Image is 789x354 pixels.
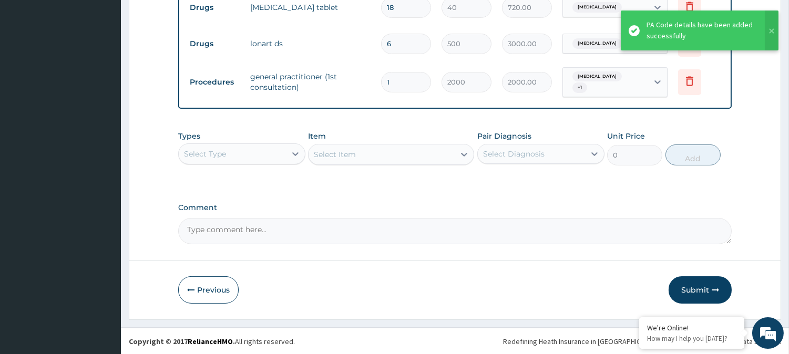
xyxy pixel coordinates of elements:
div: Redefining Heath Insurance in [GEOGRAPHIC_DATA] using Telemedicine and Data Science! [503,336,781,347]
span: [MEDICAL_DATA] [572,71,622,82]
span: [MEDICAL_DATA] [572,38,622,49]
button: Submit [669,276,732,304]
p: How may I help you today? [647,334,736,343]
span: We're online! [61,109,145,215]
span: [MEDICAL_DATA] [572,2,622,13]
td: lonart ds [245,33,376,54]
label: Pair Diagnosis [477,131,531,141]
img: d_794563401_company_1708531726252_794563401 [19,53,43,79]
div: Select Type [184,149,226,159]
label: Types [178,132,200,141]
textarea: Type your message and hit 'Enter' [5,240,200,276]
span: + 1 [572,82,587,93]
td: general practitioner (1st consultation) [245,66,376,98]
strong: Copyright © 2017 . [129,337,235,346]
div: Select Diagnosis [483,149,545,159]
div: Chat with us now [55,59,177,72]
div: Minimize live chat window [172,5,198,30]
div: PA Code details have been added successfully [647,19,755,41]
button: Previous [178,276,239,304]
div: We're Online! [647,323,736,332]
td: Drugs [185,34,245,54]
label: Item [308,131,326,141]
a: RelianceHMO [188,337,233,346]
label: Comment [178,203,732,212]
label: Unit Price [607,131,645,141]
button: Add [665,144,721,165]
td: Procedures [185,72,245,92]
